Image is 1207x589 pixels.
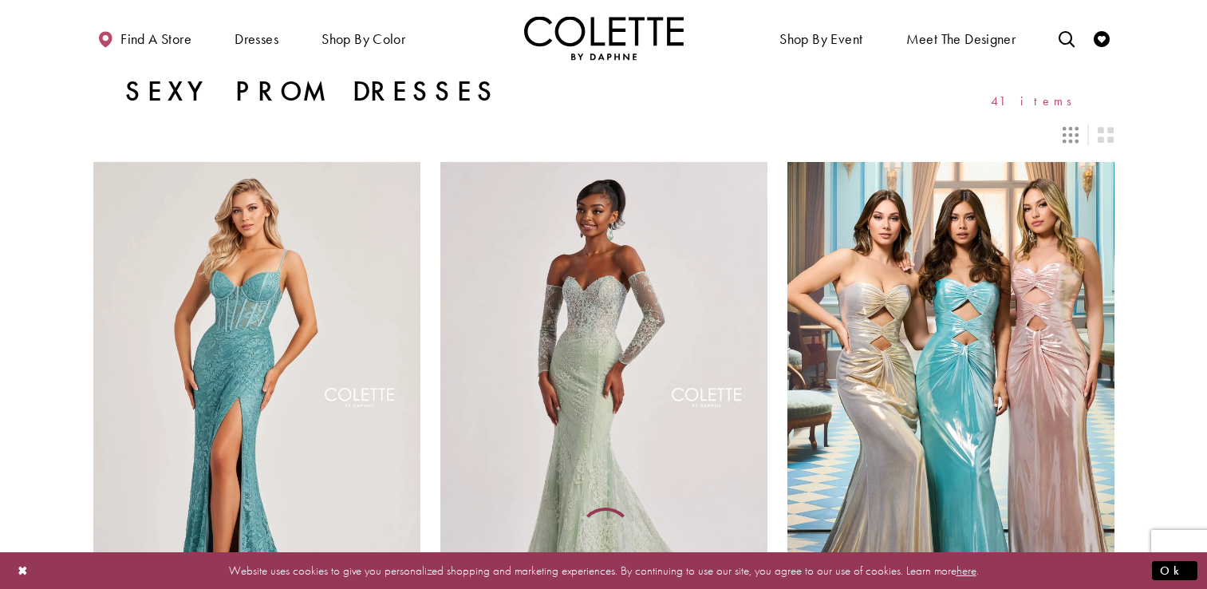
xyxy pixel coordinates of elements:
span: Shop by color [318,16,409,60]
span: Find a store [120,31,191,47]
span: Shop by color [321,31,405,47]
span: Shop By Event [775,16,866,60]
span: Dresses [235,31,278,47]
h1: Sexy Prom Dresses [125,76,499,108]
a: Check Wishlist [1090,16,1114,60]
a: Find a store [93,16,195,60]
span: Meet the designer [906,31,1016,47]
a: here [957,562,976,578]
span: 41 items [991,94,1083,108]
button: Submit Dialog [1152,560,1197,580]
div: Layout Controls [84,117,1124,152]
span: Shop By Event [779,31,862,47]
a: Meet the designer [902,16,1020,60]
span: Switch layout to 2 columns [1098,127,1114,143]
img: Colette by Daphne [524,16,684,60]
a: Visit Home Page [524,16,684,60]
span: Switch layout to 3 columns [1063,127,1079,143]
a: Toggle search [1055,16,1079,60]
span: Dresses [231,16,282,60]
p: Website uses cookies to give you personalized shopping and marketing experiences. By continuing t... [115,559,1092,581]
button: Close Dialog [10,556,37,584]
